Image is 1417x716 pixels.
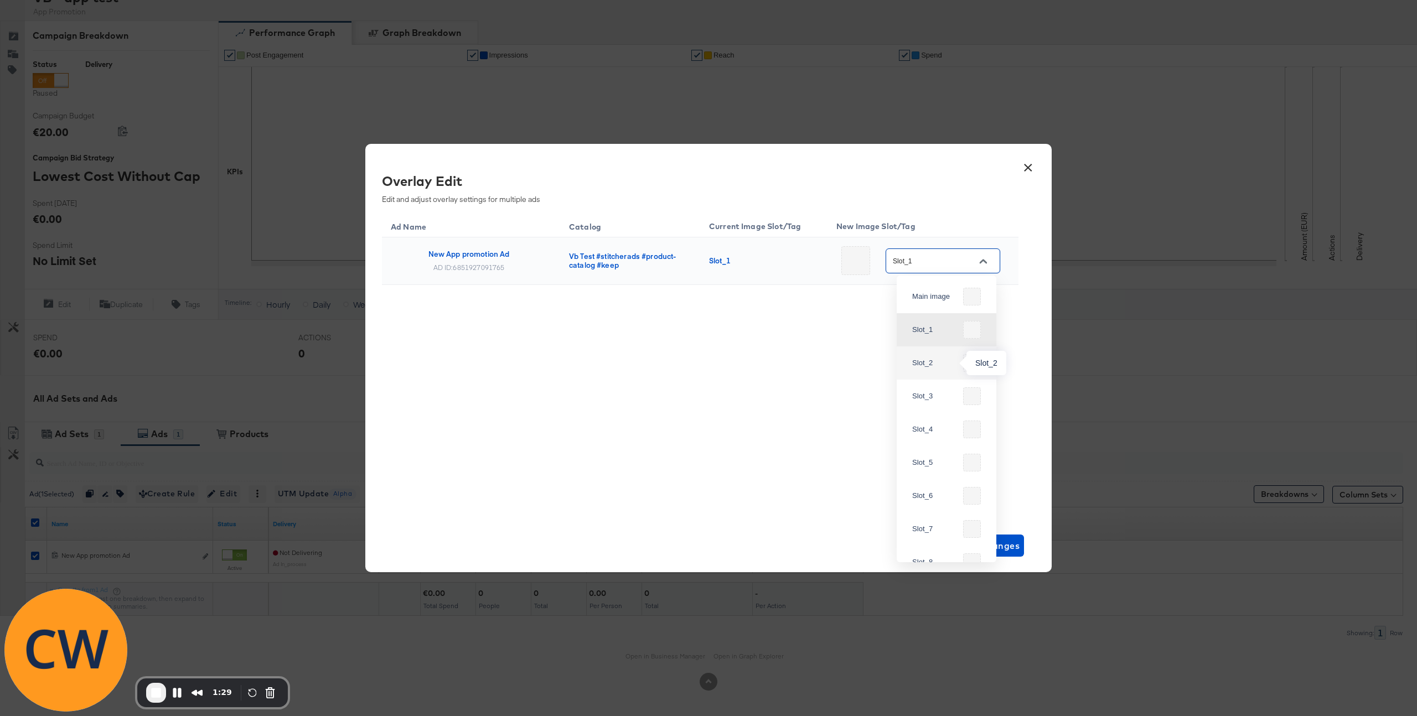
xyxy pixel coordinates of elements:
div: Slot_4 [912,424,959,435]
th: Current Image Slot/Tag [700,212,828,237]
span: Ad Name [391,222,441,232]
button: Close [975,253,991,269]
div: Edit and adjust overlay settings for multiple ads [382,172,1010,204]
span: Catalog [569,222,616,232]
div: Slot_7 [912,523,959,535]
th: New Image Slot/Tag [828,212,1018,237]
div: Slot_8 [912,557,959,568]
div: New App promotion Ad [428,250,510,258]
div: Slot_3 [912,391,959,402]
div: AD ID: 6851927091765 [433,263,505,272]
div: Vb Test #stitcherads #product-catalog #keep [569,252,687,269]
button: × [1018,155,1038,175]
div: Slot_1 [912,324,959,335]
div: Slot_2 [912,357,959,369]
div: Slot_1 [709,256,814,265]
div: Overlay Edit [382,172,1010,190]
div: Main image [912,291,959,302]
div: Slot_6 [912,490,959,501]
div: Slot_5 [912,457,959,468]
